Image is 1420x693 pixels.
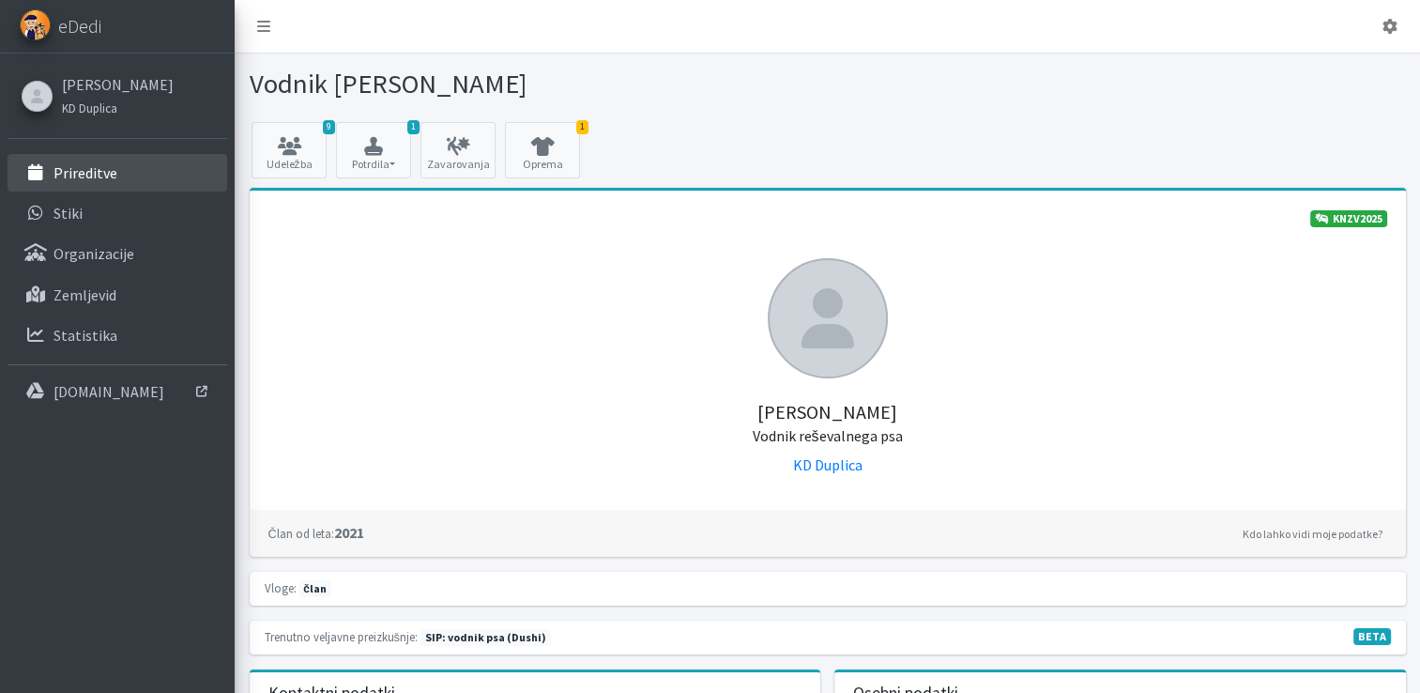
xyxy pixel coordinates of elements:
[793,455,863,474] a: KD Duplica
[753,426,903,445] small: Vodnik reševalnega psa
[265,580,297,595] small: Vloge:
[1353,628,1391,645] span: V fazi razvoja
[53,285,116,304] p: Zemljevid
[53,326,117,345] p: Statistika
[268,526,334,541] small: Član od leta:
[407,120,420,134] span: 1
[8,235,227,272] a: Organizacije
[336,122,411,178] button: 1 Potrdila
[62,73,174,96] a: [PERSON_NAME]
[62,96,174,118] a: KD Duplica
[505,122,580,178] a: 1 Oprema
[53,163,117,182] p: Prireditve
[268,378,1387,446] h5: [PERSON_NAME]
[265,629,418,644] small: Trenutno veljavne preizkušnje:
[8,154,227,192] a: Prireditve
[8,373,227,410] a: [DOMAIN_NAME]
[420,629,551,646] span: Naslednja preizkušnja: pomlad 2026
[20,9,51,40] img: eDedi
[53,244,134,263] p: Organizacije
[8,316,227,354] a: Statistika
[8,194,227,232] a: Stiki
[1310,210,1387,227] a: KNZV2025
[53,204,83,223] p: Stiki
[323,120,335,134] span: 9
[62,100,117,115] small: KD Duplica
[58,12,101,40] span: eDedi
[8,276,227,314] a: Zemljevid
[420,122,496,178] a: Zavarovanja
[299,580,331,597] span: član
[252,122,327,178] a: 9 Udeležba
[250,68,821,100] h1: Vodnik [PERSON_NAME]
[53,382,164,401] p: [DOMAIN_NAME]
[1238,523,1387,546] a: Kdo lahko vidi moje podatke?
[576,120,588,134] span: 1
[268,523,364,542] strong: 2021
